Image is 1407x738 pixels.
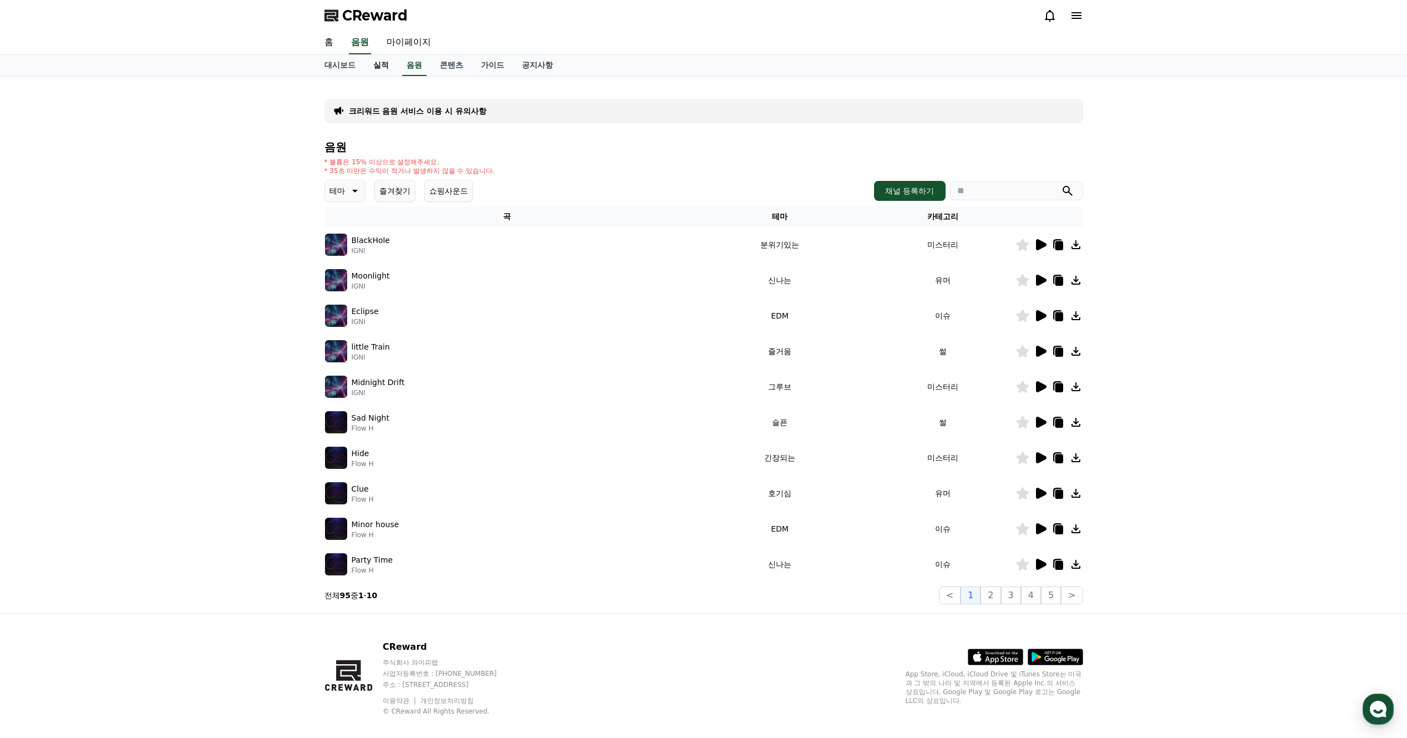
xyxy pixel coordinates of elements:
p: 사업자등록번호 : [PHONE_NUMBER] [383,669,518,678]
td: 신나는 [689,547,870,582]
p: IGNI [352,317,379,326]
p: Flow H [352,459,374,468]
td: 그루브 [689,369,870,405]
td: 미스터리 [870,440,1015,476]
p: Flow H [352,424,389,433]
p: 주식회사 와이피랩 [383,658,518,667]
strong: 10 [367,591,377,600]
button: 쇼핑사운드 [424,180,473,202]
a: 콘텐츠 [431,55,472,76]
button: 2 [981,587,1000,604]
p: 테마 [329,183,345,199]
td: 썰 [870,405,1015,440]
a: 이용약관 [383,697,418,705]
p: CReward [383,640,518,654]
th: 곡 [324,206,690,227]
button: 3 [1001,587,1021,604]
p: IGNI [352,388,405,397]
button: 즐겨찾기 [374,180,415,202]
img: music [325,376,347,398]
p: Party Time [352,554,393,566]
button: 5 [1041,587,1061,604]
a: 홈 [316,31,342,54]
p: Eclipse [352,306,379,317]
td: 썰 [870,333,1015,369]
td: 긴장되는 [689,440,870,476]
td: EDM [689,511,870,547]
p: © CReward All Rights Reserved. [383,707,518,716]
td: 호기심 [689,476,870,511]
td: 미스터리 [870,369,1015,405]
p: * 볼륨은 15% 이상으로 설정해주세요. [324,158,495,166]
p: App Store, iCloud, iCloud Drive 및 iTunes Store는 미국과 그 밖의 나라 및 지역에서 등록된 Apple Inc.의 서비스 상표입니다. Goo... [906,670,1083,705]
a: 가이드 [472,55,513,76]
img: music [325,447,347,469]
a: 설정 [143,352,213,380]
button: < [939,587,961,604]
p: Hide [352,448,369,459]
td: 즐거움 [689,333,870,369]
p: IGNI [352,282,390,291]
td: 유머 [870,262,1015,298]
p: * 35초 미만은 수익이 적거나 발생하지 않을 수 있습니다. [324,166,495,175]
button: 4 [1021,587,1041,604]
p: Midnight Drift [352,377,405,388]
a: CReward [324,7,408,24]
p: Flow H [352,566,393,575]
a: 대시보드 [316,55,364,76]
button: 1 [961,587,981,604]
td: 이슈 [870,298,1015,333]
p: Clue [352,483,369,495]
p: little Train [352,341,390,353]
img: music [325,411,347,433]
td: 이슈 [870,547,1015,582]
p: IGNI [352,353,390,362]
button: > [1061,587,1083,604]
span: CReward [342,7,408,24]
a: 대화 [73,352,143,380]
img: music [325,234,347,256]
th: 테마 [689,206,870,227]
span: 홈 [35,368,42,377]
a: 공지사항 [513,55,562,76]
a: 음원 [349,31,371,54]
img: music [325,340,347,362]
a: 실적 [364,55,398,76]
img: music [325,305,347,327]
strong: 95 [340,591,351,600]
h4: 음원 [324,141,1083,153]
span: 대화 [101,369,115,378]
td: EDM [689,298,870,333]
strong: 1 [358,591,364,600]
a: 크리워드 음원 서비스 이용 시 유의사항 [349,105,486,117]
p: 전체 중 - [324,590,378,601]
button: 채널 등록하기 [874,181,945,201]
td: 분위기있는 [689,227,870,262]
td: 유머 [870,476,1015,511]
td: 신나는 [689,262,870,298]
p: Flow H [352,530,399,539]
a: 마이페이지 [378,31,440,54]
span: 설정 [171,368,185,377]
img: music [325,518,347,540]
button: 테마 [324,180,365,202]
p: BlackHole [352,235,390,246]
a: 음원 [402,55,426,76]
p: Sad Night [352,412,389,424]
p: IGNI [352,246,390,255]
a: 홈 [3,352,73,380]
p: Flow H [352,495,374,504]
td: 이슈 [870,511,1015,547]
td: 미스터리 [870,227,1015,262]
th: 카테고리 [870,206,1015,227]
p: Minor house [352,519,399,530]
img: music [325,269,347,291]
p: 주소 : [STREET_ADDRESS] [383,680,518,689]
img: music [325,553,347,575]
img: music [325,482,347,504]
a: 개인정보처리방침 [420,697,474,705]
p: Moonlight [352,270,390,282]
td: 슬픈 [689,405,870,440]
